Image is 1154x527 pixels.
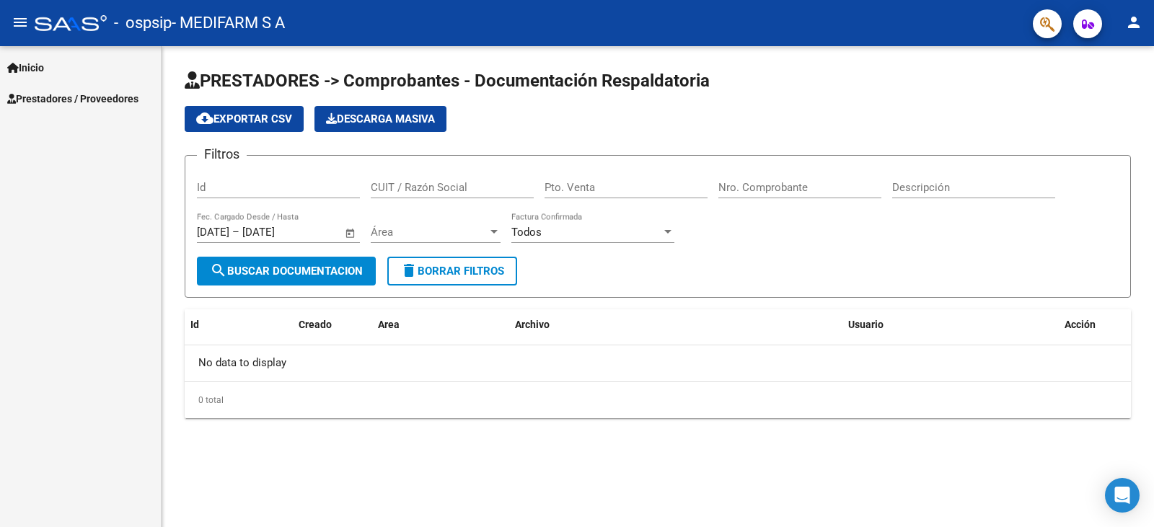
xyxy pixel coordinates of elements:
[1065,319,1096,330] span: Acción
[293,309,372,340] datatable-header-cell: Creado
[210,262,227,279] mat-icon: search
[515,319,550,330] span: Archivo
[172,7,285,39] span: - MEDIFARM S A
[371,226,488,239] span: Área
[842,309,1059,340] datatable-header-cell: Usuario
[196,110,213,127] mat-icon: cloud_download
[1105,478,1140,513] div: Open Intercom Messenger
[326,112,435,125] span: Descarga Masiva
[185,382,1131,418] div: 0 total
[185,345,1131,381] div: No data to display
[387,257,517,285] button: Borrar Filtros
[372,309,509,340] datatable-header-cell: Area
[7,91,138,107] span: Prestadores / Proveedores
[197,226,229,239] input: Fecha inicio
[185,309,242,340] datatable-header-cell: Id
[242,226,312,239] input: Fecha fin
[210,265,363,278] span: Buscar Documentacion
[400,265,504,278] span: Borrar Filtros
[400,262,418,279] mat-icon: delete
[185,106,304,132] button: Exportar CSV
[1125,14,1142,31] mat-icon: person
[314,106,446,132] app-download-masive: Descarga masiva de comprobantes (adjuntos)
[299,319,332,330] span: Creado
[190,319,199,330] span: Id
[197,257,376,285] button: Buscar Documentacion
[314,106,446,132] button: Descarga Masiva
[511,226,542,239] span: Todos
[12,14,29,31] mat-icon: menu
[509,309,842,340] datatable-header-cell: Archivo
[232,226,239,239] span: –
[378,319,400,330] span: Area
[114,7,172,39] span: - ospsip
[343,225,359,242] button: Open calendar
[7,60,44,76] span: Inicio
[1059,309,1131,340] datatable-header-cell: Acción
[197,144,247,164] h3: Filtros
[196,112,292,125] span: Exportar CSV
[185,71,710,91] span: PRESTADORES -> Comprobantes - Documentación Respaldatoria
[848,319,884,330] span: Usuario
